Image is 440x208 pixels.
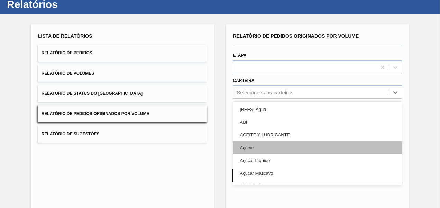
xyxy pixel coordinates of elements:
[233,103,402,116] div: [BEES] Água
[42,50,92,55] span: Relatório de Pedidos
[233,33,359,39] span: Relatório de Pedidos Originados por Volume
[38,85,207,102] button: Relatório de Status do [GEOGRAPHIC_DATA]
[233,141,402,154] div: Açúcar
[233,167,402,180] div: Açúcar Mascavo
[38,126,207,143] button: Relatório de Sugestões
[38,105,207,122] button: Relatório de Pedidos Originados por Volume
[38,45,207,62] button: Relatório de Pedidos
[233,154,402,167] div: Açúcar Líquido
[42,71,94,76] span: Relatório de Volumes
[233,116,402,129] div: ABI
[233,53,247,58] label: Etapa
[38,65,207,82] button: Relatório de Volumes
[233,129,402,141] div: ACEITE Y LUBRICANTE
[232,169,314,182] button: Limpar
[42,91,143,96] span: Relatório de Status do [GEOGRAPHIC_DATA]
[42,132,100,136] span: Relatório de Sugestões
[38,33,92,39] span: Lista de Relatórios
[7,0,130,8] h1: Relatórios
[233,78,255,83] label: Carteira
[233,180,402,192] div: ADHESIVO
[42,111,149,116] span: Relatório de Pedidos Originados por Volume
[237,89,293,95] div: Selecione suas carteiras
